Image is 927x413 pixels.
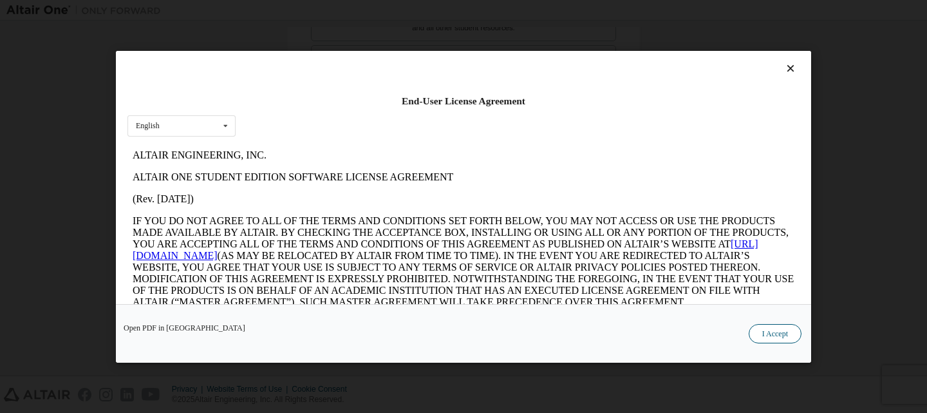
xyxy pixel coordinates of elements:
[136,122,160,130] div: English
[749,323,801,343] button: I Accept
[124,323,245,331] a: Open PDF in [GEOGRAPHIC_DATA]
[5,174,667,220] p: This Altair One Student Edition Software License Agreement (“Agreement”) is between Altair Engine...
[5,71,667,164] p: IF YOU DO NOT AGREE TO ALL OF THE TERMS AND CONDITIONS SET FORTH BELOW, YOU MAY NOT ACCESS OR USE...
[5,27,667,39] p: ALTAIR ONE STUDENT EDITION SOFTWARE LICENSE AGREEMENT
[5,5,667,17] p: ALTAIR ENGINEERING, INC.
[5,49,667,61] p: (Rev. [DATE])
[127,95,800,108] div: End-User License Agreement
[5,94,631,117] a: [URL][DOMAIN_NAME]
